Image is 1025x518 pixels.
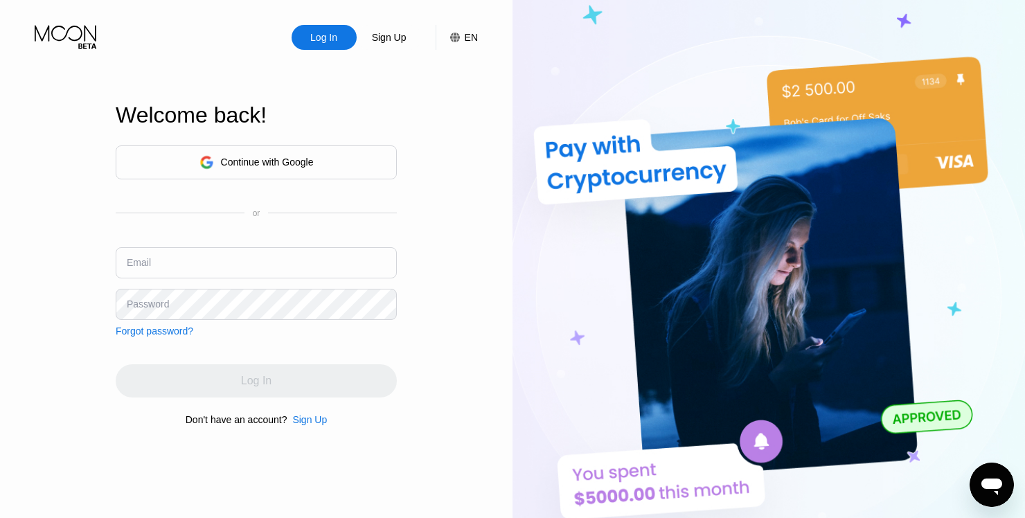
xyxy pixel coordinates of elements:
[357,25,422,50] div: Sign Up
[127,298,169,310] div: Password
[465,32,478,43] div: EN
[287,414,327,425] div: Sign Up
[186,414,287,425] div: Don't have an account?
[221,157,314,168] div: Continue with Google
[371,30,408,44] div: Sign Up
[253,208,260,218] div: or
[292,414,327,425] div: Sign Up
[116,102,397,128] div: Welcome back!
[292,25,357,50] div: Log In
[127,257,151,268] div: Email
[436,25,478,50] div: EN
[116,325,193,337] div: Forgot password?
[116,145,397,179] div: Continue with Google
[309,30,339,44] div: Log In
[970,463,1014,507] iframe: Button to launch messaging window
